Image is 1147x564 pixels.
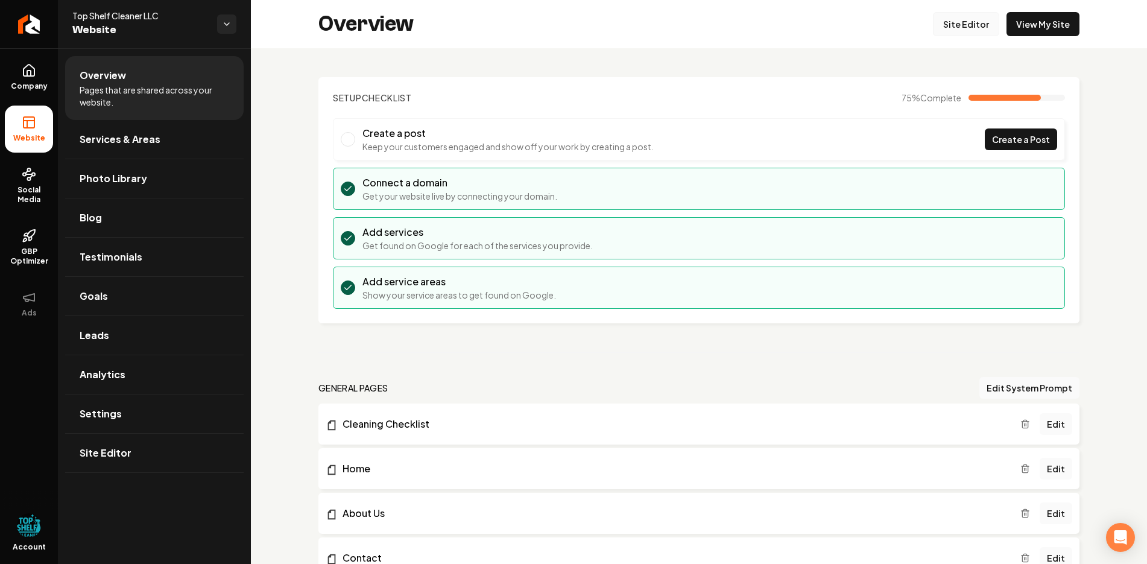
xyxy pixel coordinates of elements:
[362,239,593,252] p: Get found on Google for each of the services you provide.
[80,446,131,460] span: Site Editor
[8,133,50,143] span: Website
[80,289,108,303] span: Goals
[17,513,41,537] button: Open user button
[979,377,1079,399] button: Edit System Prompt
[17,308,42,318] span: Ads
[933,12,999,36] a: Site Editor
[362,289,556,301] p: Show your service areas to get found on Google.
[5,157,53,214] a: Social Media
[326,417,1020,431] a: Cleaning Checklist
[65,120,244,159] a: Services & Areas
[362,225,593,239] h3: Add services
[17,513,41,537] img: Ethan Hormann
[80,171,147,186] span: Photo Library
[65,198,244,237] a: Blog
[5,185,53,204] span: Social Media
[326,461,1020,476] a: Home
[318,382,388,394] h2: general pages
[362,274,556,289] h3: Add service areas
[65,316,244,355] a: Leads
[80,250,142,264] span: Testimonials
[65,238,244,276] a: Testimonials
[1040,458,1072,480] a: Edit
[1106,523,1135,552] div: Open Intercom Messenger
[80,68,126,83] span: Overview
[6,81,52,91] span: Company
[80,367,125,382] span: Analytics
[992,133,1050,146] span: Create a Post
[362,141,654,153] p: Keep your customers engaged and show off your work by creating a post.
[902,92,961,104] span: 75 %
[5,280,53,328] button: Ads
[80,84,229,108] span: Pages that are shared across your website.
[80,407,122,421] span: Settings
[318,12,414,36] h2: Overview
[362,190,557,202] p: Get your website live by connecting your domain.
[80,132,160,147] span: Services & Areas
[72,22,207,39] span: Website
[5,219,53,276] a: GBP Optimizer
[65,394,244,433] a: Settings
[1040,502,1072,524] a: Edit
[5,54,53,101] a: Company
[65,159,244,198] a: Photo Library
[362,126,654,141] h3: Create a post
[1006,12,1079,36] a: View My Site
[18,14,40,34] img: Rebolt Logo
[333,92,362,103] span: Setup
[13,542,46,552] span: Account
[80,328,109,343] span: Leads
[65,355,244,394] a: Analytics
[985,128,1057,150] a: Create a Post
[333,92,412,104] h2: Checklist
[362,176,557,190] h3: Connect a domain
[326,506,1020,521] a: About Us
[72,10,207,22] span: Top Shelf Cleaner LLC
[920,92,961,103] span: Complete
[65,277,244,315] a: Goals
[5,247,53,266] span: GBP Optimizer
[80,211,102,225] span: Blog
[1040,413,1072,435] a: Edit
[65,434,244,472] a: Site Editor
